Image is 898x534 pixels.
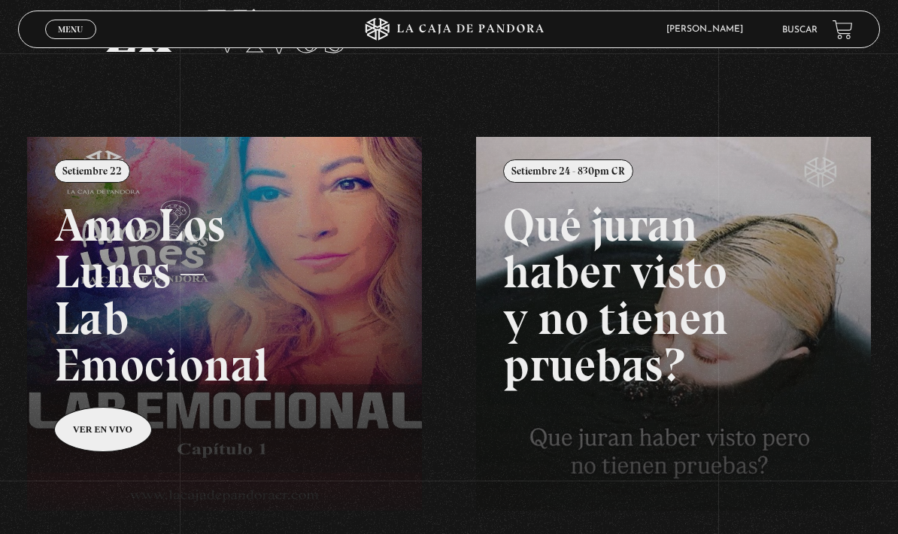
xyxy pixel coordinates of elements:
span: Menu [58,25,83,34]
span: Cerrar [53,38,88,48]
h2: En [104,2,793,62]
a: Buscar [782,26,818,35]
a: View your shopping cart [833,20,853,40]
span: [PERSON_NAME] [659,25,758,34]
